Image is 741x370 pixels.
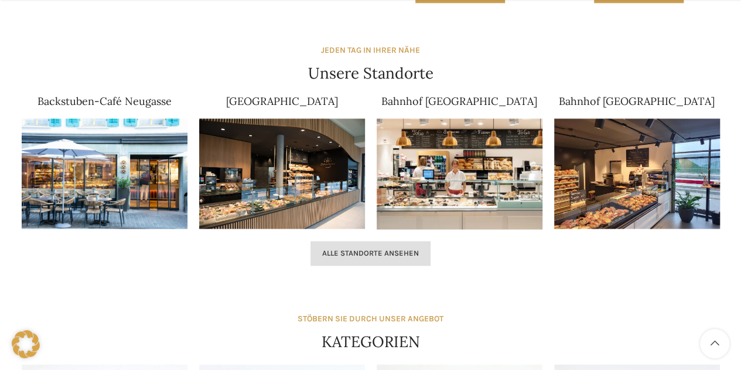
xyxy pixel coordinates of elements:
[381,94,537,108] a: Bahnhof [GEOGRAPHIC_DATA]
[321,44,420,57] div: JEDEN TAG IN IHRER NÄHE
[310,241,431,266] a: Alle Standorte ansehen
[559,94,715,108] a: Bahnhof [GEOGRAPHIC_DATA]
[700,329,729,358] a: Scroll to top button
[308,63,433,84] h4: Unsere Standorte
[226,94,338,108] a: [GEOGRAPHIC_DATA]
[37,94,172,108] a: Backstuben-Café Neugasse
[322,331,420,352] h4: KATEGORIEN
[298,313,443,325] div: STÖBERN SIE DURCH UNSER ANGEBOT
[322,249,419,258] span: Alle Standorte ansehen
